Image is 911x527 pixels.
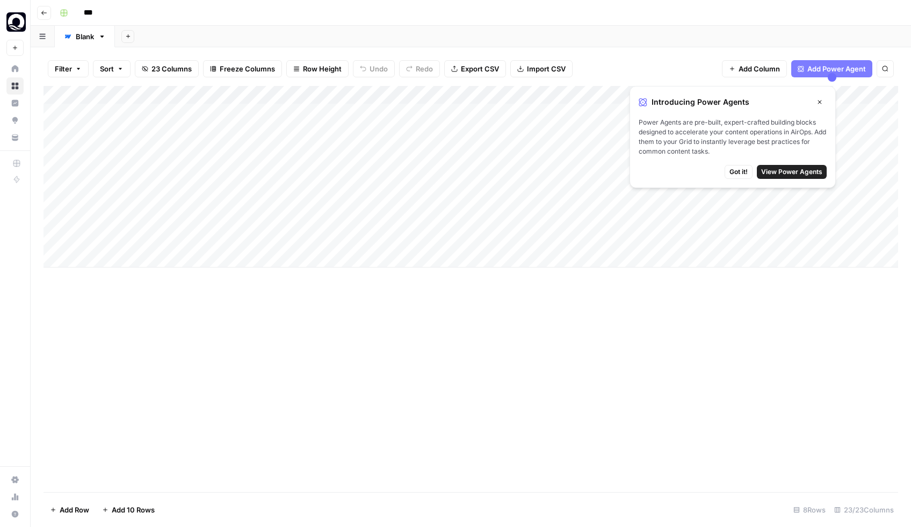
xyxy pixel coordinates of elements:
[639,118,827,156] span: Power Agents are pre-built, expert-crafted building blocks designed to accelerate your content op...
[6,112,24,129] a: Opportunities
[112,504,155,515] span: Add 10 Rows
[722,60,787,77] button: Add Column
[6,506,24,523] button: Help + Support
[789,501,830,518] div: 8 Rows
[303,63,342,74] span: Row Height
[60,504,89,515] span: Add Row
[807,63,866,74] span: Add Power Agent
[370,63,388,74] span: Undo
[55,63,72,74] span: Filter
[6,488,24,506] a: Usage
[48,60,89,77] button: Filter
[220,63,275,74] span: Freeze Columns
[135,60,199,77] button: 23 Columns
[725,165,753,179] button: Got it!
[791,60,872,77] button: Add Power Agent
[461,63,499,74] span: Export CSV
[416,63,433,74] span: Redo
[739,63,780,74] span: Add Column
[761,167,822,177] span: View Power Agents
[286,60,349,77] button: Row Height
[203,60,282,77] button: Freeze Columns
[830,501,898,518] div: 23/23 Columns
[55,26,115,47] a: Blank
[93,60,131,77] button: Sort
[151,63,192,74] span: 23 Columns
[96,501,161,518] button: Add 10 Rows
[6,129,24,146] a: Your Data
[6,60,24,77] a: Home
[729,167,748,177] span: Got it!
[757,165,827,179] button: View Power Agents
[6,9,24,35] button: Workspace: Oasis Security
[510,60,573,77] button: Import CSV
[6,471,24,488] a: Settings
[353,60,395,77] button: Undo
[444,60,506,77] button: Export CSV
[44,501,96,518] button: Add Row
[6,77,24,95] a: Browse
[527,63,566,74] span: Import CSV
[100,63,114,74] span: Sort
[76,31,94,42] div: Blank
[639,95,827,109] div: Introducing Power Agents
[399,60,440,77] button: Redo
[6,12,26,32] img: Oasis Security Logo
[6,95,24,112] a: Insights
